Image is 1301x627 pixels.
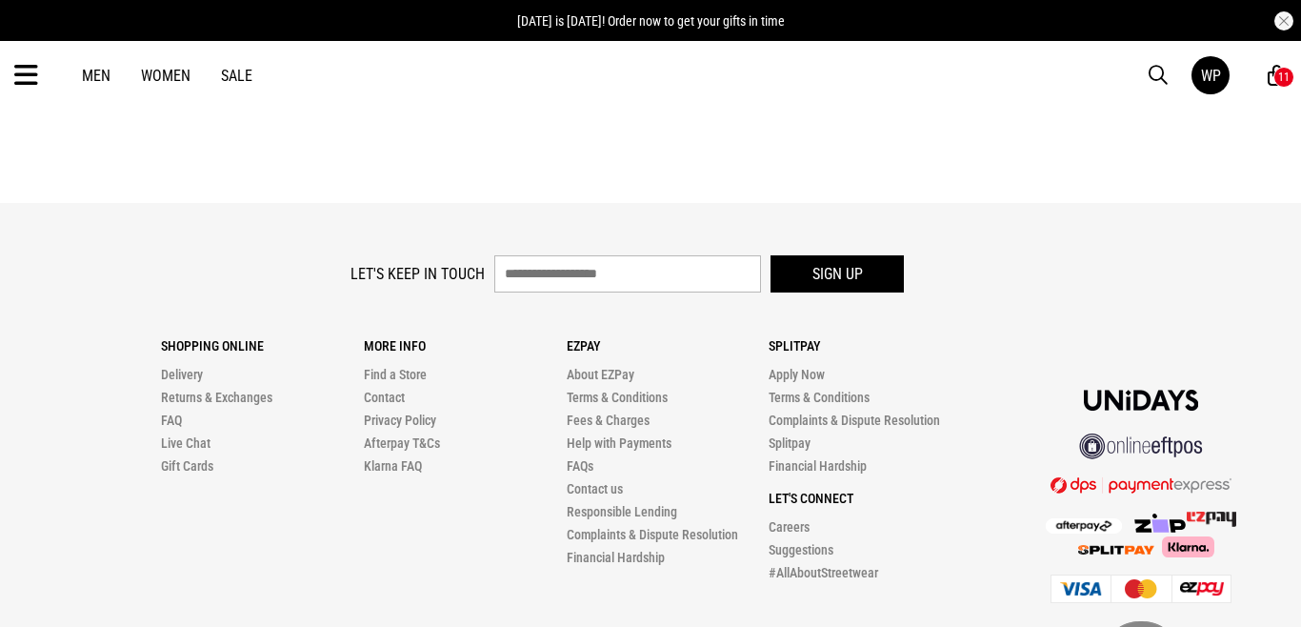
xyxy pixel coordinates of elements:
a: Fees & Charges [567,413,650,428]
img: Redrat logo [590,61,715,90]
a: Gift Cards [161,458,213,474]
img: DPS [1051,476,1231,494]
a: Delivery [161,367,203,382]
img: Klarna [1154,536,1214,557]
p: Let's Connect [769,491,971,506]
a: FAQ [161,413,182,428]
div: WP [1201,67,1221,85]
button: Sign up [771,255,904,293]
a: Men [82,67,110,85]
p: Shopping Online [161,338,364,354]
a: Terms & Conditions [769,390,870,405]
img: Splitpay [1078,545,1154,555]
a: Returns & Exchanges [161,390,272,405]
a: Complaints & Dispute Resolution [567,527,738,542]
a: Careers [769,519,810,535]
a: FAQs [567,458,593,474]
img: Afterpay [1046,518,1122,534]
a: Contact us [567,481,623,496]
a: Financial Hardship [567,550,665,565]
a: #AllAboutStreetwear [769,565,878,580]
a: Help with Payments [567,435,671,451]
img: Splitpay [1187,512,1236,527]
p: More Info [364,338,567,354]
label: Let's keep in touch [350,265,485,283]
span: [DATE] is [DATE]! Order now to get your gifts in time [517,13,785,29]
a: Contact [364,390,405,405]
img: online eftpos [1079,434,1203,459]
a: Responsible Lending [567,504,677,519]
a: Afterpay T&Cs [364,435,440,451]
a: Terms & Conditions [567,390,668,405]
p: Splitpay [769,338,971,354]
div: 11 [1278,71,1290,84]
p: Ezpay [567,338,770,354]
img: Zip [1133,514,1187,533]
a: Sale [221,67,252,85]
a: Women [141,67,190,85]
a: Find a Store [364,367,427,382]
a: About EZPay [567,367,634,382]
a: Klarna FAQ [364,458,422,474]
a: Financial Hardship [769,458,867,474]
img: Unidays [1084,390,1198,411]
a: Complaints & Dispute Resolution [769,413,940,428]
a: Apply Now [769,367,825,382]
a: Splitpay [769,435,811,451]
img: Cards [1051,575,1231,603]
a: Privacy Policy [364,413,436,428]
a: 11 [1268,66,1286,86]
a: Suggestions [769,542,833,557]
a: Live Chat [161,435,210,451]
